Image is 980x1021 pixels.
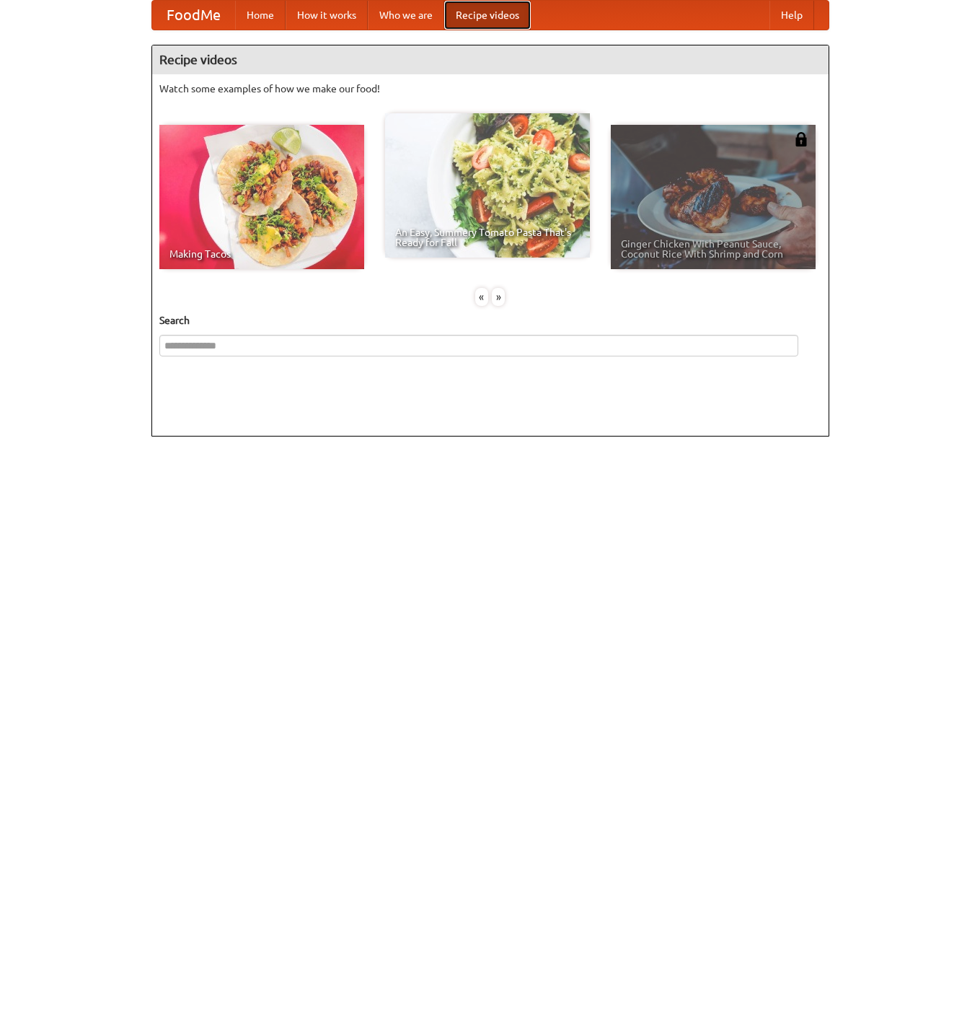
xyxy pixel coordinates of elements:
a: Recipe videos [444,1,531,30]
a: Making Tacos [159,125,364,269]
img: 483408.png [794,132,808,146]
h4: Recipe videos [152,45,829,74]
h5: Search [159,313,821,328]
div: » [492,288,505,306]
a: How it works [286,1,368,30]
a: FoodMe [152,1,235,30]
span: An Easy, Summery Tomato Pasta That's Ready for Fall [395,227,580,247]
a: Home [235,1,286,30]
div: « [475,288,488,306]
a: Who we are [368,1,444,30]
p: Watch some examples of how we make our food! [159,82,821,96]
a: Help [769,1,814,30]
span: Making Tacos [169,249,354,259]
a: An Easy, Summery Tomato Pasta That's Ready for Fall [385,113,590,258]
